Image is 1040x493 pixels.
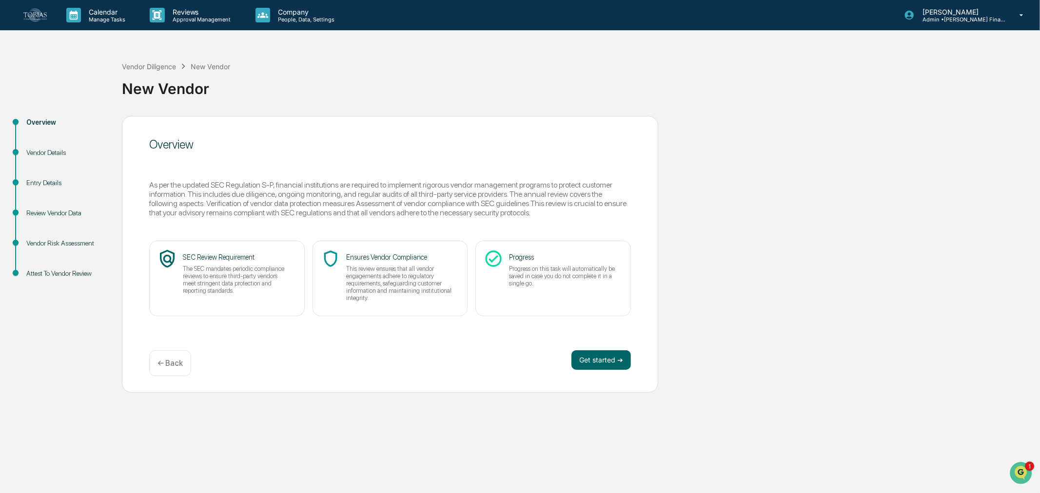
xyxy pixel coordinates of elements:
span: [PERSON_NAME] [30,133,79,140]
span: shield_icon [321,249,340,268]
div: New Vendor [122,72,1035,97]
img: Jack Rasmussen [10,123,25,139]
p: This review ensures that all vendor engagements adhere to regulatory requirements, safeguarding c... [346,265,454,302]
button: Get started ➔ [571,350,631,370]
p: People, Data, Settings [270,16,339,23]
span: Preclearance [20,173,63,183]
span: [DATE] [86,133,106,140]
img: logo [23,8,47,21]
p: The SEC mandates periodic compliance reviews to ensure third-party vendors meet stringent data pr... [183,265,291,294]
div: Overview [149,137,631,152]
p: Manage Tasks [81,16,130,23]
button: Start new chat [166,77,177,89]
img: 1746055101610-c473b297-6a78-478c-a979-82029cc54cd1 [20,133,27,141]
p: Progress on this task will automatically be saved in case you do not complete it in a single go. [509,265,617,287]
div: We're offline, we'll be back soon [44,84,138,92]
span: check_circle_icon [484,249,503,268]
p: Calendar [81,8,130,16]
p: Ensures Vendor Compliance [346,253,454,261]
div: New Vendor [191,62,230,71]
a: Powered byPylon [69,215,118,223]
div: Review Vendor Data [26,208,106,218]
div: Vendor Details [26,148,106,158]
span: policy_icon [157,249,177,268]
a: 🔎Data Lookup [6,188,65,205]
p: Reviews [165,8,236,16]
div: 🔎 [10,192,18,200]
div: 🗄️ [71,174,78,182]
span: Data Lookup [20,191,61,201]
p: Admin • [PERSON_NAME] Financial Advisors [915,16,1005,23]
div: Past conversations [10,108,65,116]
p: Progress [509,253,617,261]
img: 1746055101610-c473b297-6a78-478c-a979-82029cc54cd1 [10,75,27,92]
p: ← Back [157,359,183,368]
iframe: Open customer support [1009,461,1035,487]
p: [PERSON_NAME] [915,8,1005,16]
div: Overview [26,117,106,128]
div: Vendor Diligence [122,62,176,71]
img: 8933085812038_c878075ebb4cc5468115_72.jpg [20,75,38,92]
span: Pylon [97,215,118,223]
div: Vendor Risk Assessment [26,238,106,248]
p: Approval Management [165,16,236,23]
p: How can we help? [10,20,177,36]
p: Company [270,8,339,16]
span: • [81,133,84,140]
div: Attest To Vendor Review [26,268,106,279]
div: As per the updated SEC Regulation S-P, financial institutions are required to implement rigorous ... [149,180,631,217]
div: Entry Details [26,178,106,188]
a: 🗄️Attestations [67,169,125,187]
p: SEC Review Requirement [183,253,291,261]
span: Attestations [80,173,121,183]
button: See all [151,106,177,118]
div: Start new chat [44,75,160,84]
div: 🖐️ [10,174,18,182]
a: 🖐️Preclearance [6,169,67,187]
